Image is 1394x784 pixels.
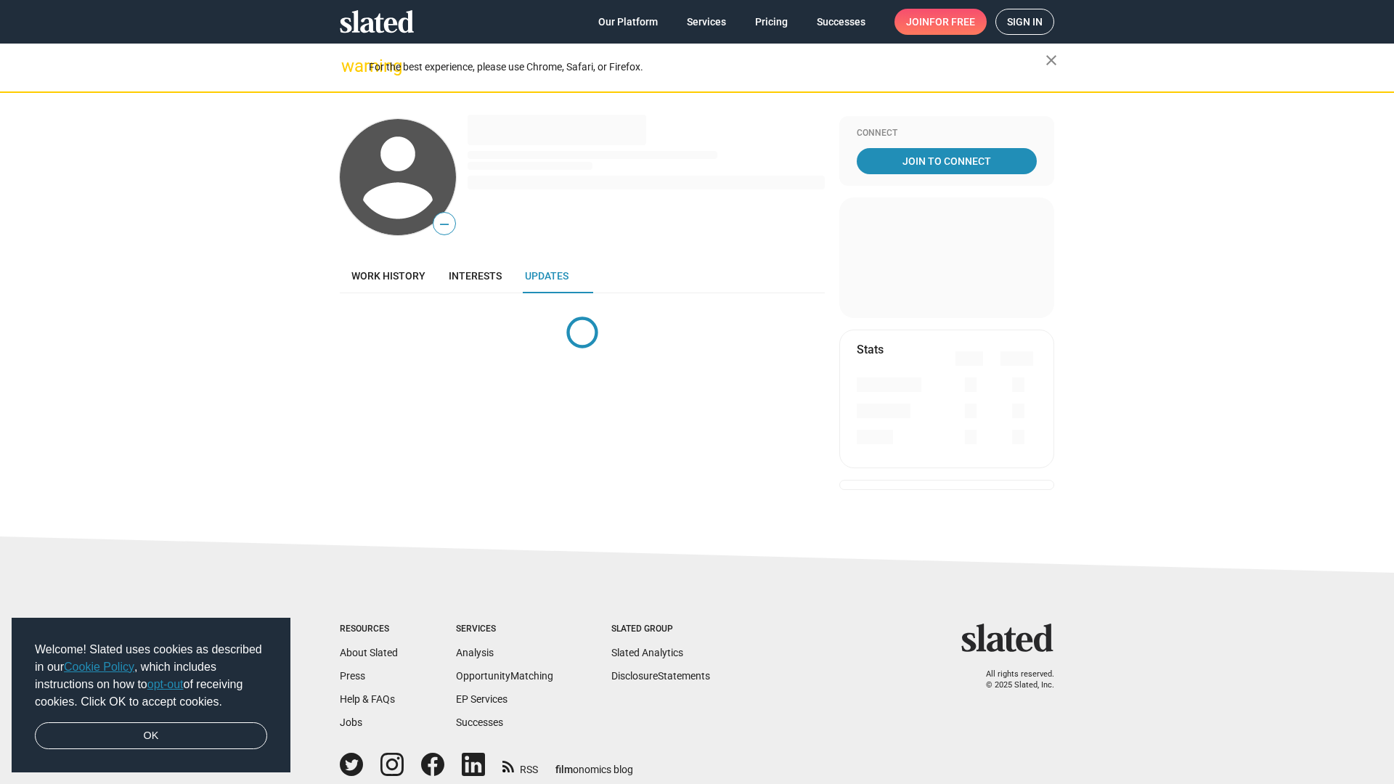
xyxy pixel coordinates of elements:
div: cookieconsent [12,618,290,773]
p: All rights reserved. © 2025 Slated, Inc. [971,669,1054,690]
span: Work history [351,270,425,282]
span: Interests [449,270,502,282]
span: Our Platform [598,9,658,35]
a: Sign in [995,9,1054,35]
a: Jobs [340,716,362,728]
a: dismiss cookie message [35,722,267,750]
span: Sign in [1007,9,1043,34]
a: Interests [437,258,513,293]
a: Services [675,9,738,35]
mat-icon: close [1043,52,1060,69]
div: Slated Group [611,624,710,635]
span: Welcome! Slated uses cookies as described in our , which includes instructions on how to of recei... [35,641,267,711]
a: Cookie Policy [64,661,134,673]
span: Pricing [755,9,788,35]
a: Join To Connect [857,148,1037,174]
div: Resources [340,624,398,635]
a: Updates [513,258,580,293]
div: Connect [857,128,1037,139]
span: Join To Connect [860,148,1034,174]
a: Slated Analytics [611,647,683,658]
div: Services [456,624,553,635]
a: opt-out [147,678,184,690]
a: Analysis [456,647,494,658]
a: Work history [340,258,437,293]
span: — [433,215,455,234]
span: Updates [525,270,568,282]
a: Press [340,670,365,682]
a: OpportunityMatching [456,670,553,682]
span: Services [687,9,726,35]
span: film [555,764,573,775]
span: for free [929,9,975,35]
a: About Slated [340,647,398,658]
a: Successes [805,9,877,35]
mat-card-title: Stats [857,342,884,357]
a: Help & FAQs [340,693,395,705]
a: Successes [456,716,503,728]
a: EP Services [456,693,508,705]
a: filmonomics blog [555,751,633,777]
a: Pricing [743,9,799,35]
a: RSS [502,754,538,777]
a: Joinfor free [894,9,987,35]
a: DisclosureStatements [611,670,710,682]
span: Join [906,9,975,35]
span: Successes [817,9,865,35]
div: For the best experience, please use Chrome, Safari, or Firefox. [369,57,1045,77]
mat-icon: warning [341,57,359,75]
a: Our Platform [587,9,669,35]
